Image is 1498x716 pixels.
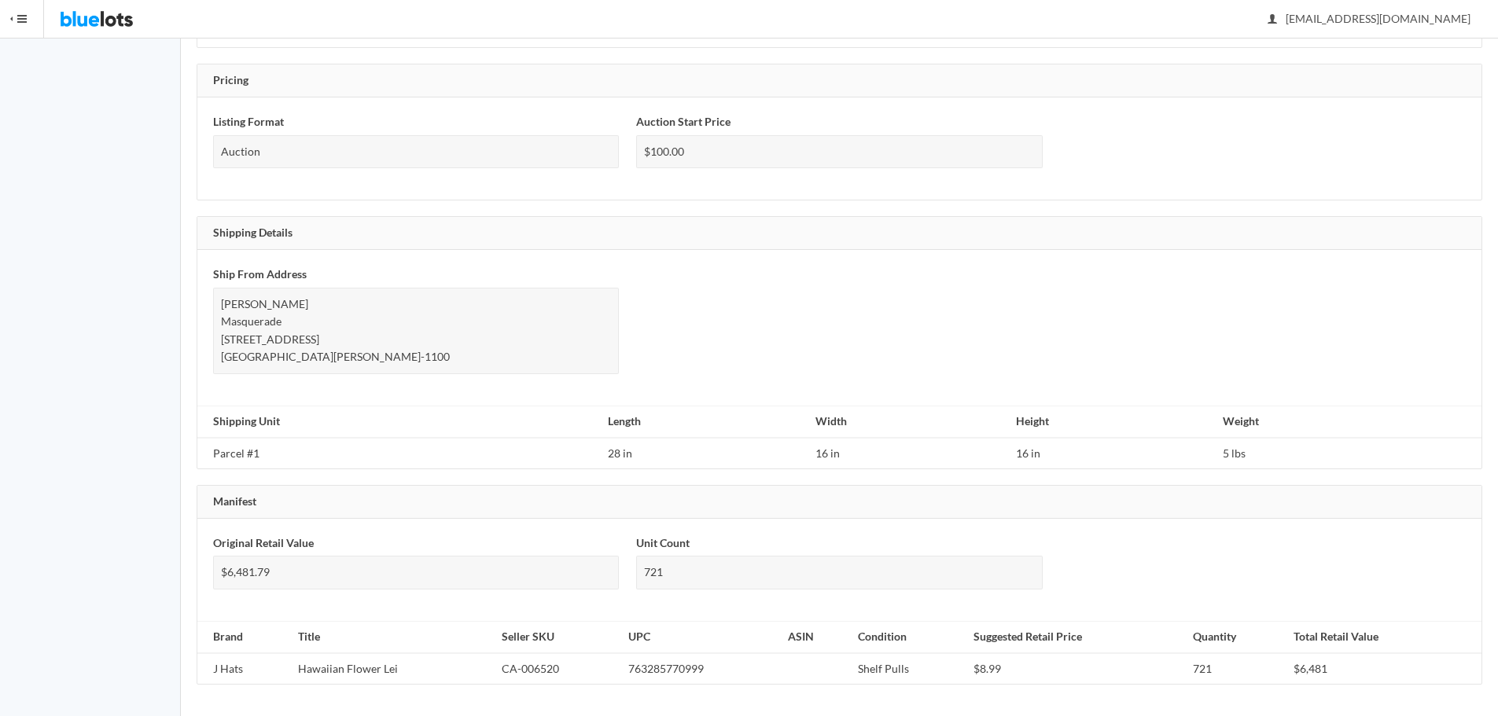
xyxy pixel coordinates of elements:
th: Weight [1216,406,1481,437]
td: 28 in [602,438,809,469]
div: Shipping Details [197,217,1481,250]
td: CA-006520 [495,653,622,685]
ion-icon: person [1264,13,1280,28]
td: 5 lbs [1216,438,1481,469]
td: $8.99 [967,653,1187,685]
span: [EMAIL_ADDRESS][DOMAIN_NAME] [1268,12,1470,25]
td: J Hats [197,653,292,685]
td: 16 in [809,438,1010,469]
th: Quantity [1187,621,1288,652]
th: Title [292,621,495,652]
label: Listing Format [213,113,284,131]
div: [PERSON_NAME] Masquerade [STREET_ADDRESS] [GEOGRAPHIC_DATA][PERSON_NAME]-1100 [213,288,619,374]
th: Condition [852,621,967,652]
label: Original Retail Value [213,534,314,553]
div: Pricing [197,64,1481,97]
th: Shipping Unit [197,406,602,437]
td: Hawaiian Flower Lei [292,653,495,685]
div: $6,481.79 [213,556,619,589]
th: Seller SKU [495,621,622,652]
label: Unit Count [636,534,690,553]
th: Brand [197,621,292,652]
div: Auction [213,135,619,169]
td: $6,481 [1287,653,1481,685]
th: Suggested Retail Price [967,621,1187,652]
td: Shelf Pulls [852,653,967,685]
td: 16 in [1010,438,1217,469]
td: 721 [1187,653,1288,685]
div: $100.00 [636,135,1042,169]
label: Ship From Address [213,266,307,284]
th: Total Retail Value [1287,621,1481,652]
div: Manifest [197,486,1481,519]
th: Width [809,406,1010,437]
td: 763285770999 [622,653,782,685]
th: Length [602,406,809,437]
th: ASIN [782,621,852,652]
div: 721 [636,556,1042,589]
label: Auction Start Price [636,113,731,131]
th: UPC [622,621,782,652]
td: Parcel #1 [197,438,602,469]
th: Height [1010,406,1217,437]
